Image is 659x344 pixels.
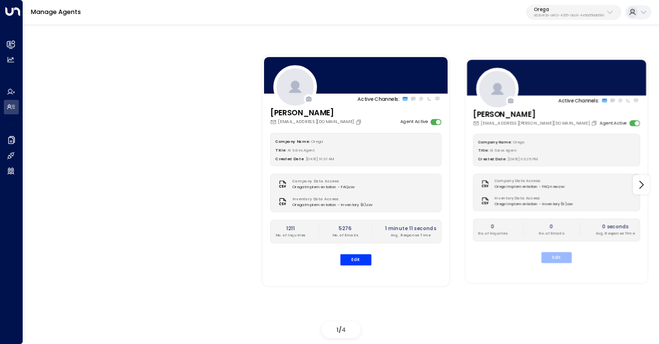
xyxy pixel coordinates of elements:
[539,231,564,236] p: No. of Emails
[292,179,352,184] label: Company Data Access:
[356,119,363,125] button: Copy
[508,156,538,161] span: [DATE] 03:25 PM
[495,184,565,189] span: Orega Implementation - FAQ new.csv
[495,179,562,184] label: Company Data Access:
[473,120,599,126] div: [EMAIL_ADDRESS][PERSON_NAME][DOMAIN_NAME]
[478,223,507,231] h2: 0
[332,225,357,232] h2: 5276
[534,14,604,17] p: d62b4f3b-a803-4355-9bc8-4e5b658db589
[357,95,399,102] p: Active Channels:
[478,139,512,144] label: Company Name:
[336,326,339,334] span: 1
[526,5,621,20] button: Oregad62b4f3b-a803-4355-9bc8-4e5b658db589
[332,232,357,238] p: No. of Emails
[400,119,428,125] label: Agent Active
[276,232,305,238] p: No. of Inquiries
[385,232,436,238] p: Avg. Response Time
[276,147,286,152] label: Title:
[276,225,305,232] h2: 1211
[596,231,635,236] p: Avg. Response Time
[478,148,488,153] label: Title:
[473,109,599,120] h3: [PERSON_NAME]
[311,138,322,143] span: Orega
[276,138,309,143] label: Company Name:
[322,321,360,338] div: /
[495,201,573,206] span: Orega Implementation - Inventory (9).csv
[342,326,346,334] span: 4
[288,147,315,152] span: AI Sales Agent
[478,156,506,161] label: Created Date:
[292,196,369,202] label: Inventory Data Access:
[270,108,363,119] h3: [PERSON_NAME]
[276,156,304,161] label: Created Date:
[596,223,635,231] h2: 0 seconds
[292,184,355,190] span: Orega Implementation - FAQ.csv
[31,8,81,16] a: Manage Agents
[385,225,436,232] h2: 1 minute 11 seconds
[541,252,572,263] button: Edit
[478,231,507,236] p: No. of Inquiries
[292,202,372,207] span: Orega Implementation - Inventory (8).csv
[558,97,599,104] p: Active Channels:
[340,254,371,265] button: Edit
[270,119,363,125] div: [EMAIL_ADDRESS][DOMAIN_NAME]
[306,156,334,161] span: [DATE] 10:31 AM
[490,148,516,153] span: AI Sales Agent
[514,139,525,144] span: Orega
[600,120,627,126] label: Agent Active
[534,7,604,13] p: Orega
[495,195,570,201] label: Inventory Data Access:
[591,120,599,126] button: Copy
[539,223,564,231] h2: 0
